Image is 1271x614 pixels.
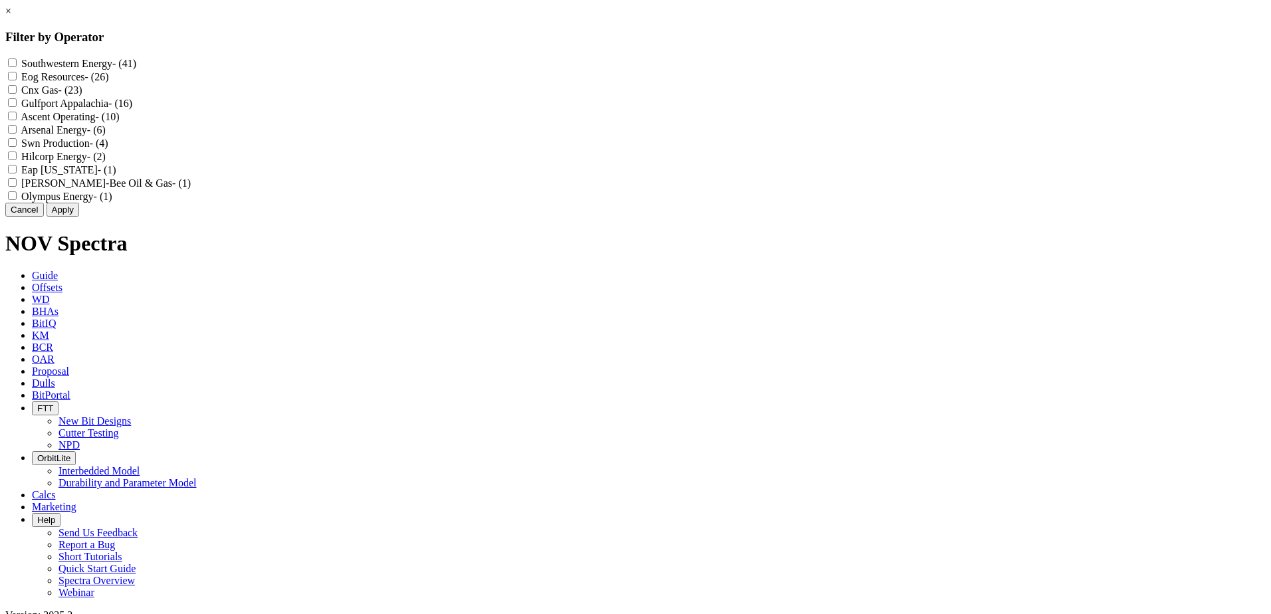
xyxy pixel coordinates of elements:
[21,124,106,136] label: Arsenal Energy
[21,58,136,69] label: Southwestern Energy
[32,270,58,281] span: Guide
[32,342,53,353] span: BCR
[94,191,112,202] span: - (1)
[32,318,56,329] span: BitIQ
[58,551,122,562] a: Short Tutorials
[32,294,50,305] span: WD
[87,124,106,136] span: - (6)
[96,111,120,122] span: - (10)
[5,5,11,17] a: ×
[32,330,49,341] span: KM
[58,84,82,96] span: - (23)
[37,403,53,413] span: FTT
[21,98,132,109] label: Gulfport Appalachia
[5,203,44,217] button: Cancel
[172,177,191,189] span: - (1)
[58,427,119,439] a: Cutter Testing
[21,177,191,189] label: [PERSON_NAME]-Bee Oil & Gas
[21,71,109,82] label: Eog Resources
[32,501,76,512] span: Marketing
[32,489,56,500] span: Calcs
[58,465,140,476] a: Interbedded Model
[58,439,80,451] a: NPD
[37,515,55,525] span: Help
[108,98,132,109] span: - (16)
[58,527,138,538] a: Send Us Feedback
[58,477,197,488] a: Durability and Parameter Model
[32,282,62,293] span: Offsets
[32,365,69,377] span: Proposal
[32,306,58,317] span: BHAs
[21,111,119,122] label: Ascent Operating
[90,138,108,149] span: - (4)
[47,203,79,217] button: Apply
[21,151,106,162] label: Hilcorp Energy
[5,231,1266,256] h1: NOV Spectra
[21,84,82,96] label: Cnx Gas
[98,164,116,175] span: - (1)
[58,415,131,427] a: New Bit Designs
[58,587,94,598] a: Webinar
[85,71,109,82] span: - (26)
[5,30,1266,45] h3: Filter by Operator
[112,58,136,69] span: - (41)
[21,138,108,149] label: Swn Production
[32,377,55,389] span: Dulls
[58,575,135,586] a: Spectra Overview
[21,164,116,175] label: Eap [US_STATE]
[32,389,70,401] span: BitPortal
[37,453,70,463] span: OrbitLite
[32,354,55,365] span: OAR
[87,151,106,162] span: - (2)
[58,539,115,550] a: Report a Bug
[21,191,112,202] label: Olympus Energy
[58,563,136,574] a: Quick Start Guide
